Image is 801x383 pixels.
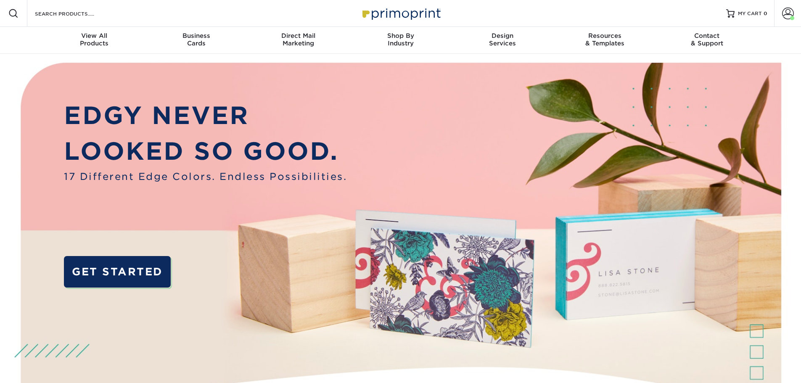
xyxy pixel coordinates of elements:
span: Resources [554,32,656,40]
a: View AllProducts [43,27,145,54]
div: & Templates [554,32,656,47]
img: Primoprint [359,4,443,22]
span: Direct Mail [247,32,349,40]
div: Services [452,32,554,47]
span: 0 [764,11,767,16]
span: View All [43,32,145,40]
div: Cards [145,32,247,47]
a: BusinessCards [145,27,247,54]
span: 17 Different Edge Colors. Endless Possibilities. [64,169,347,184]
span: Shop By [349,32,452,40]
p: EDGY NEVER [64,98,347,134]
div: Marketing [247,32,349,47]
div: Products [43,32,145,47]
span: MY CART [738,10,762,17]
a: Shop ByIndustry [349,27,452,54]
div: & Support [656,32,758,47]
input: SEARCH PRODUCTS..... [34,8,116,18]
a: DesignServices [452,27,554,54]
p: LOOKED SO GOOD. [64,133,347,169]
a: Direct MailMarketing [247,27,349,54]
a: Contact& Support [656,27,758,54]
span: Design [452,32,554,40]
a: GET STARTED [64,256,170,288]
div: Industry [349,32,452,47]
span: Business [145,32,247,40]
a: Resources& Templates [554,27,656,54]
span: Contact [656,32,758,40]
